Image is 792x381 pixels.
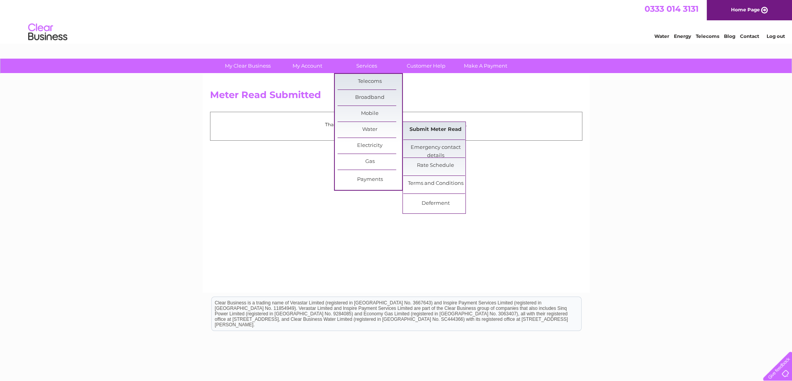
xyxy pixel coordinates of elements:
[28,20,68,44] img: logo.png
[674,33,691,39] a: Energy
[403,158,468,174] a: Rate Schedule
[338,138,402,154] a: Electricity
[275,59,339,73] a: My Account
[216,59,280,73] a: My Clear Business
[214,121,578,128] p: Thank you for your time, your meter read has been received.
[403,140,468,156] a: Emergency contact details
[645,4,699,14] a: 0333 014 3131
[338,90,402,106] a: Broadband
[338,74,402,89] a: Telecoms
[403,176,468,191] a: Terms and Conditions
[334,59,399,73] a: Services
[338,122,402,138] a: Water
[338,154,402,170] a: Gas
[740,33,759,39] a: Contact
[403,122,468,138] a: Submit Meter Read
[338,106,402,122] a: Mobile
[212,4,581,38] div: Clear Business is a trading name of Verastar Limited (registered in [GEOGRAPHIC_DATA] No. 3667643...
[338,172,402,188] a: Payments
[724,33,735,39] a: Blog
[403,196,468,211] a: Deferment
[654,33,669,39] a: Water
[453,59,518,73] a: Make A Payment
[394,59,458,73] a: Customer Help
[767,33,785,39] a: Log out
[210,89,582,104] h2: Meter Read Submitted
[696,33,719,39] a: Telecoms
